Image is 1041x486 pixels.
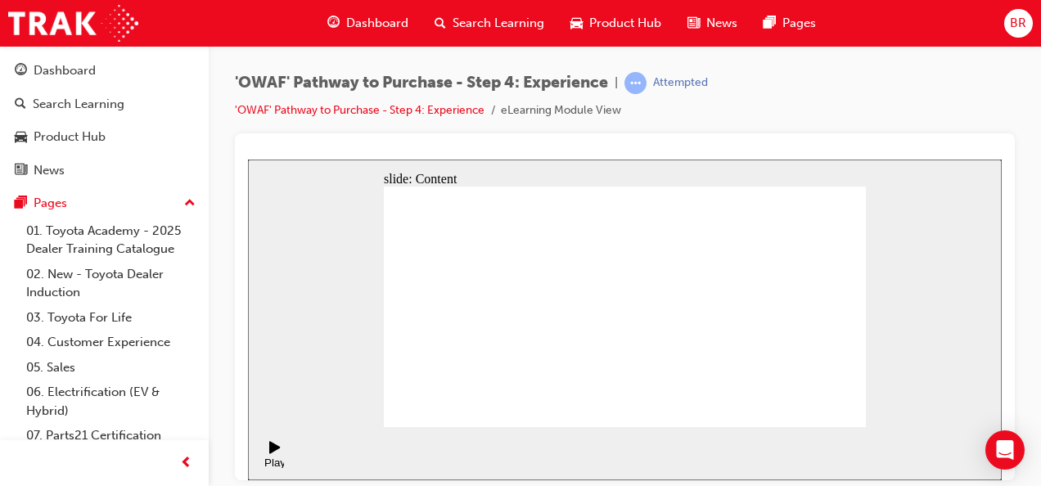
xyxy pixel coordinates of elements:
li: eLearning Module View [501,101,621,120]
a: News [7,155,202,186]
span: car-icon [15,130,27,145]
span: Pages [782,14,816,33]
a: 'OWAF' Pathway to Purchase - Step 4: Experience [235,103,484,117]
div: News [34,161,65,180]
div: Open Intercom Messenger [985,430,1025,470]
span: 'OWAF' Pathway to Purchase - Step 4: Experience [235,74,608,92]
div: Dashboard [34,61,96,80]
a: search-iconSearch Learning [421,7,557,40]
span: Product Hub [589,14,661,33]
div: Pages [34,194,67,213]
a: pages-iconPages [750,7,829,40]
span: up-icon [184,193,196,214]
span: guage-icon [327,13,340,34]
span: Search Learning [453,14,544,33]
button: Play (Ctrl+Alt+P) [8,281,36,308]
span: pages-icon [15,196,27,211]
span: BR [1010,14,1026,33]
a: Search Learning [7,89,202,119]
a: 06. Electrification (EV & Hybrid) [20,380,202,423]
a: 01. Toyota Academy - 2025 Dealer Training Catalogue [20,218,202,262]
button: BR [1004,9,1033,38]
a: 03. Toyota For Life [20,305,202,331]
span: pages-icon [764,13,776,34]
img: Trak [8,5,138,42]
a: 04. Customer Experience [20,330,202,355]
button: Pages [7,188,202,218]
span: search-icon [15,97,26,112]
span: guage-icon [15,64,27,79]
span: news-icon [687,13,700,34]
div: Play (Ctrl+Alt+P) [13,297,41,322]
span: learningRecordVerb_ATTEMPT-icon [624,72,647,94]
a: 07. Parts21 Certification [20,423,202,448]
a: car-iconProduct Hub [557,7,674,40]
button: DashboardSearch LearningProduct HubNews [7,52,202,188]
a: 05. Sales [20,355,202,380]
a: 02. New - Toyota Dealer Induction [20,262,202,305]
div: Search Learning [33,95,124,114]
span: prev-icon [180,453,192,474]
div: Product Hub [34,128,106,146]
span: news-icon [15,164,27,178]
span: search-icon [435,13,446,34]
a: news-iconNews [674,7,750,40]
span: News [706,14,737,33]
a: Product Hub [7,122,202,152]
span: | [615,74,618,92]
span: car-icon [570,13,583,34]
div: Attempted [653,75,708,91]
a: guage-iconDashboard [314,7,421,40]
div: playback controls [8,268,36,321]
span: Dashboard [346,14,408,33]
a: Dashboard [7,56,202,86]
